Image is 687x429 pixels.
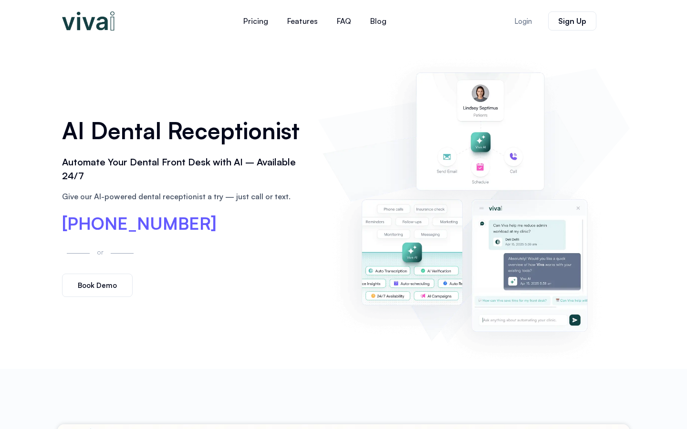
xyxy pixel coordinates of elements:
[62,114,308,147] h1: AI Dental Receptionist
[94,246,106,257] p: or
[548,11,596,31] a: Sign Up
[177,10,453,32] nav: Menu
[361,10,396,32] a: Blog
[234,10,278,32] a: Pricing
[62,191,308,202] p: Give our AI-powered dental receptionist a try — just call or text.
[558,17,586,25] span: Sign Up
[323,51,625,359] img: AI dental receptionist dashboard – virtual receptionist dental office
[62,215,217,232] a: [PHONE_NUMBER]
[327,10,361,32] a: FAQ
[514,18,532,25] span: Login
[278,10,327,32] a: Features
[62,274,133,297] a: Book Demo
[78,282,117,289] span: Book Demo
[62,155,308,183] h2: Automate Your Dental Front Desk with AI – Available 24/7
[503,12,543,31] a: Login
